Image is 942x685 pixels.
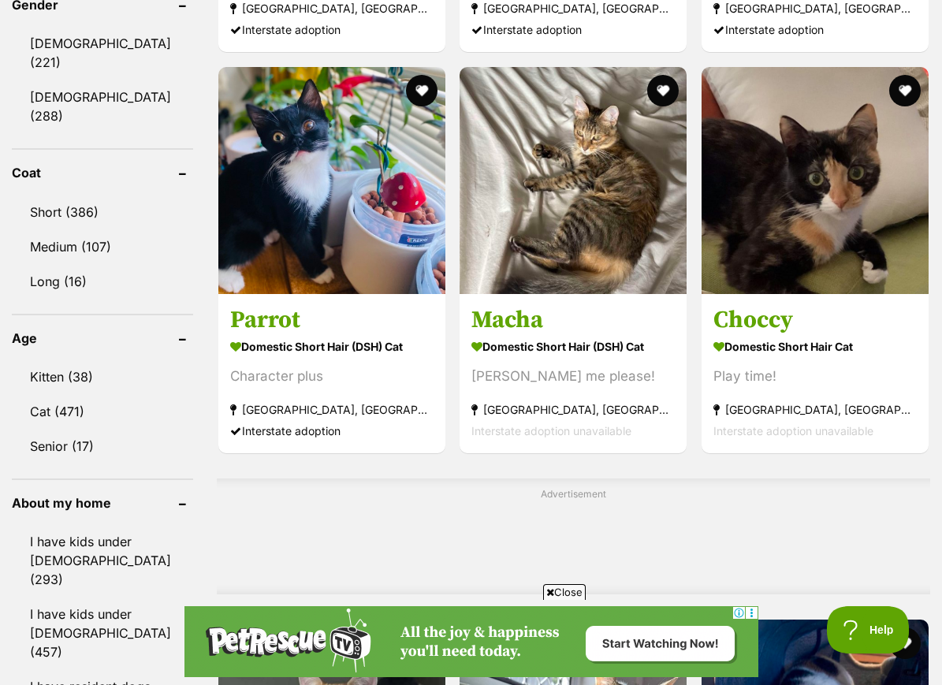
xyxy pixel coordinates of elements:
img: Choccy - Domestic Short Hair Cat [702,67,929,294]
iframe: Advertisement [184,606,758,677]
h3: Choccy [713,305,917,335]
a: Kitten (38) [12,360,193,393]
strong: Domestic Short Hair (DSH) Cat [230,335,434,358]
strong: [GEOGRAPHIC_DATA], [GEOGRAPHIC_DATA] [471,399,675,420]
h3: Macha [471,305,675,335]
button: favourite [889,75,921,106]
strong: [GEOGRAPHIC_DATA], [GEOGRAPHIC_DATA] [713,399,917,420]
iframe: Help Scout Beacon - Open [827,606,910,653]
strong: [GEOGRAPHIC_DATA], [GEOGRAPHIC_DATA] [230,399,434,420]
iframe: Advertisement [286,508,860,579]
div: Interstate adoption [713,19,917,40]
img: Parrot - Domestic Short Hair (DSH) Cat [218,67,445,294]
a: Short (386) [12,195,193,229]
span: Interstate adoption unavailable [471,424,631,437]
h3: Parrot [230,305,434,335]
a: Macha Domestic Short Hair (DSH) Cat [PERSON_NAME] me please! [GEOGRAPHIC_DATA], [GEOGRAPHIC_DATA]... [460,293,687,453]
button: favourite [647,75,679,106]
div: Character plus [230,366,434,387]
a: Senior (17) [12,430,193,463]
a: [DEMOGRAPHIC_DATA] (221) [12,27,193,79]
div: Interstate adoption [471,19,675,40]
a: Medium (107) [12,230,193,263]
a: Parrot Domestic Short Hair (DSH) Cat Character plus [GEOGRAPHIC_DATA], [GEOGRAPHIC_DATA] Intersta... [218,293,445,453]
header: Age [12,331,193,345]
strong: Domestic Short Hair Cat [713,335,917,358]
div: Advertisement [217,478,930,594]
a: Choccy Domestic Short Hair Cat Play time! [GEOGRAPHIC_DATA], [GEOGRAPHIC_DATA] Interstate adoptio... [702,293,929,453]
a: I have kids under [DEMOGRAPHIC_DATA] (293) [12,525,193,596]
a: Long (16) [12,265,193,298]
header: About my home [12,496,193,510]
strong: Domestic Short Hair (DSH) Cat [471,335,675,358]
button: favourite [889,627,921,659]
span: Close [543,584,586,600]
div: [PERSON_NAME] me please! [471,366,675,387]
header: Coat [12,166,193,180]
div: Interstate adoption [230,19,434,40]
a: I have kids under [DEMOGRAPHIC_DATA] (457) [12,598,193,668]
div: Interstate adoption [230,420,434,441]
a: Cat (471) [12,395,193,428]
span: Interstate adoption unavailable [713,424,873,437]
img: Macha - Domestic Short Hair (DSH) Cat [460,67,687,294]
button: favourite [405,75,437,106]
div: Play time! [713,366,917,387]
a: [DEMOGRAPHIC_DATA] (288) [12,80,193,132]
